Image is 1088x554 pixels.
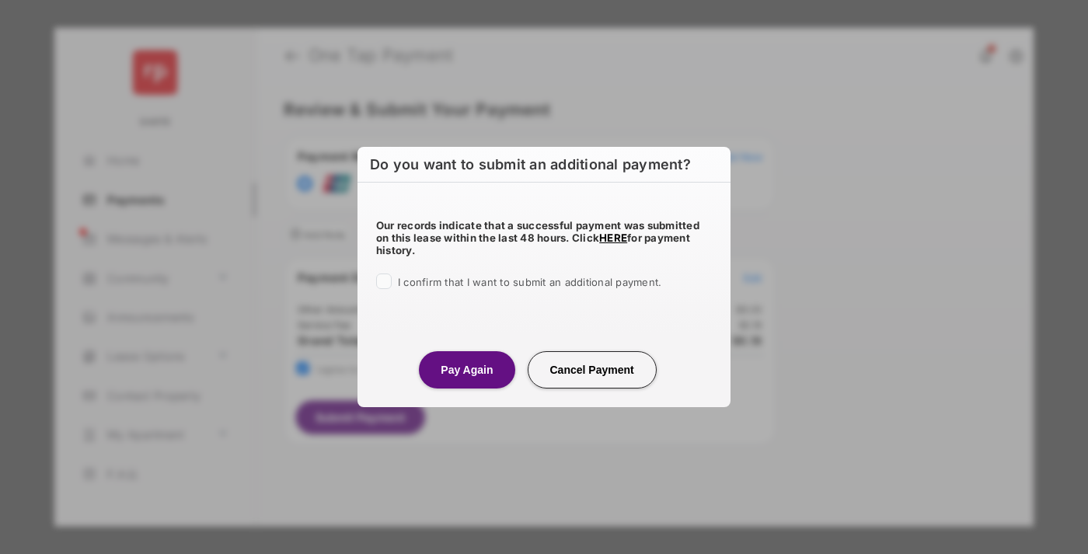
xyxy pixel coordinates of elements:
button: Cancel Payment [528,351,657,388]
span: I confirm that I want to submit an additional payment. [398,276,661,288]
h5: Our records indicate that a successful payment was submitted on this lease within the last 48 hou... [376,219,712,256]
h2: Do you want to submit an additional payment? [357,147,731,183]
button: Pay Again [419,351,514,388]
a: HERE [599,232,627,244]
